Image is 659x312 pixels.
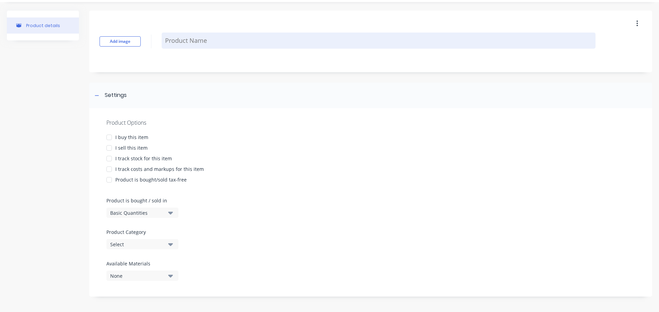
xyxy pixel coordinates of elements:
label: Available Materials [106,260,178,267]
div: None [110,272,165,279]
button: Add image [100,36,141,47]
button: Select [106,239,178,249]
div: Product Options [106,118,635,127]
button: Product details [7,17,79,34]
div: Select [110,241,165,248]
button: Basic Quantities [106,208,178,218]
div: Settings [105,91,127,100]
div: Product is bought/sold tax-free [115,176,187,183]
button: None [106,271,178,281]
label: Product is bought / sold in [106,197,175,204]
label: Product Category [106,228,175,236]
div: I track stock for this item [115,155,172,162]
div: I buy this item [115,134,148,141]
div: Product details [26,23,60,28]
div: I sell this item [115,144,148,151]
div: Basic Quantities [110,209,165,216]
div: I track costs and markups for this item [115,165,204,173]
